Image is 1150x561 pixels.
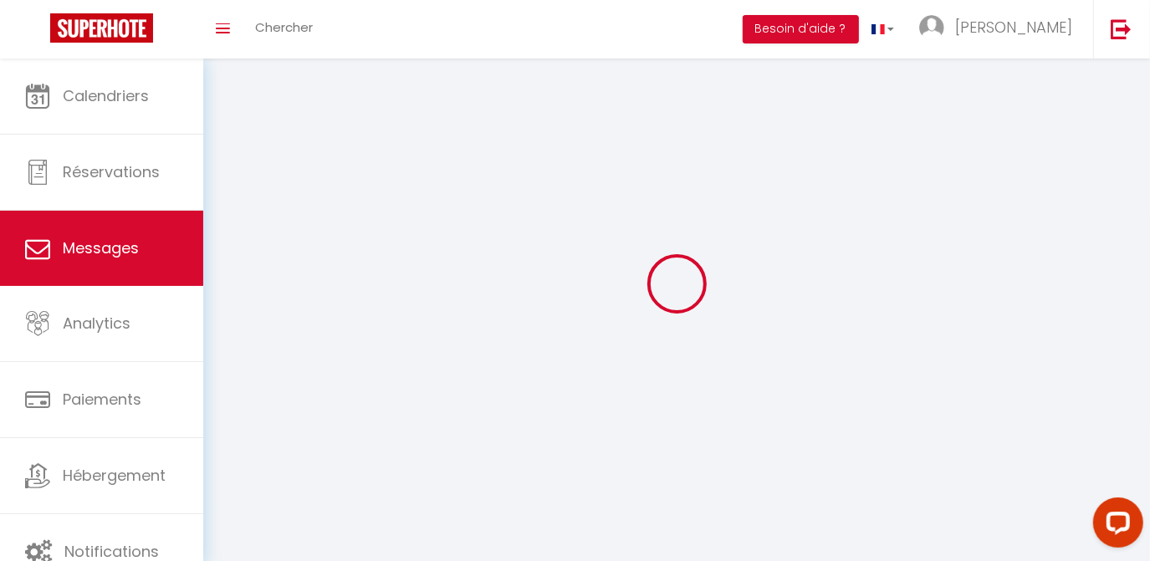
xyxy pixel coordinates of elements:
[743,15,859,43] button: Besoin d'aide ?
[1080,491,1150,561] iframe: LiveChat chat widget
[63,85,149,106] span: Calendriers
[63,465,166,486] span: Hébergement
[63,161,160,182] span: Réservations
[63,237,139,258] span: Messages
[63,389,141,410] span: Paiements
[255,18,313,36] span: Chercher
[1111,18,1132,39] img: logout
[919,15,944,40] img: ...
[955,17,1072,38] span: [PERSON_NAME]
[50,13,153,43] img: Super Booking
[63,313,130,334] span: Analytics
